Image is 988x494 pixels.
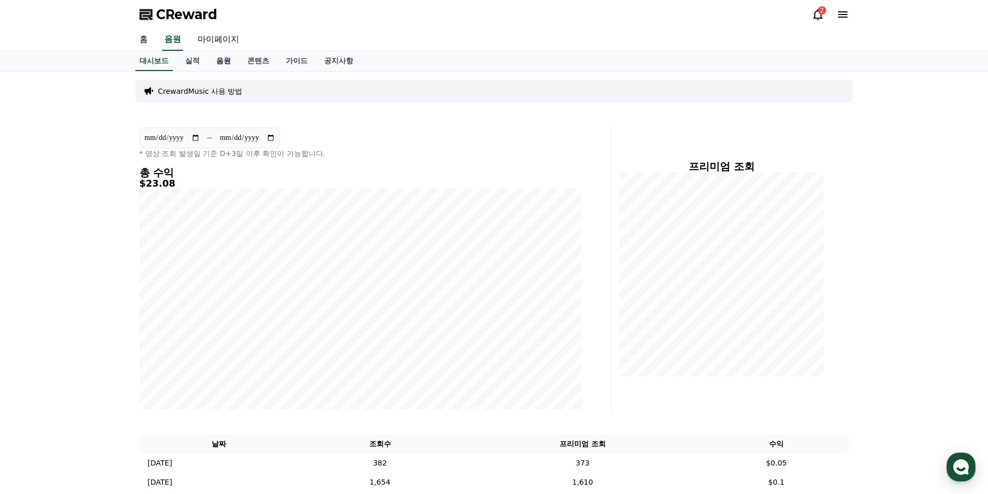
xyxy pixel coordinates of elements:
[158,86,243,96] a: CrewardMusic 사용 방법
[156,6,217,23] span: CReward
[619,161,824,172] h4: 프리미엄 조회
[206,132,213,144] p: ~
[277,51,316,71] a: 가이드
[140,178,581,189] h5: $23.08
[68,329,134,355] a: 대화
[148,458,172,469] p: [DATE]
[704,473,848,492] td: $0.1
[812,8,824,21] a: 2
[95,345,107,353] span: 대화
[704,434,848,454] th: 수익
[299,454,462,473] td: 382
[208,51,239,71] a: 음원
[461,434,704,454] th: 프리미엄 조회
[160,344,173,352] span: 설정
[177,51,208,71] a: 실적
[134,329,199,355] a: 설정
[818,6,826,15] div: 2
[131,29,156,51] a: 홈
[239,51,277,71] a: 콘텐츠
[135,51,173,71] a: 대시보드
[3,329,68,355] a: 홈
[140,6,217,23] a: CReward
[189,29,247,51] a: 마이페이지
[140,434,299,454] th: 날짜
[461,454,704,473] td: 373
[140,167,581,178] h4: 총 수익
[704,454,848,473] td: $0.05
[148,477,172,488] p: [DATE]
[316,51,361,71] a: 공지사항
[162,29,183,51] a: 음원
[140,148,581,159] p: * 영상 조회 발생일 기준 D+3일 이후 확인이 가능합니다.
[299,473,462,492] td: 1,654
[461,473,704,492] td: 1,610
[299,434,462,454] th: 조회수
[33,344,39,352] span: 홈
